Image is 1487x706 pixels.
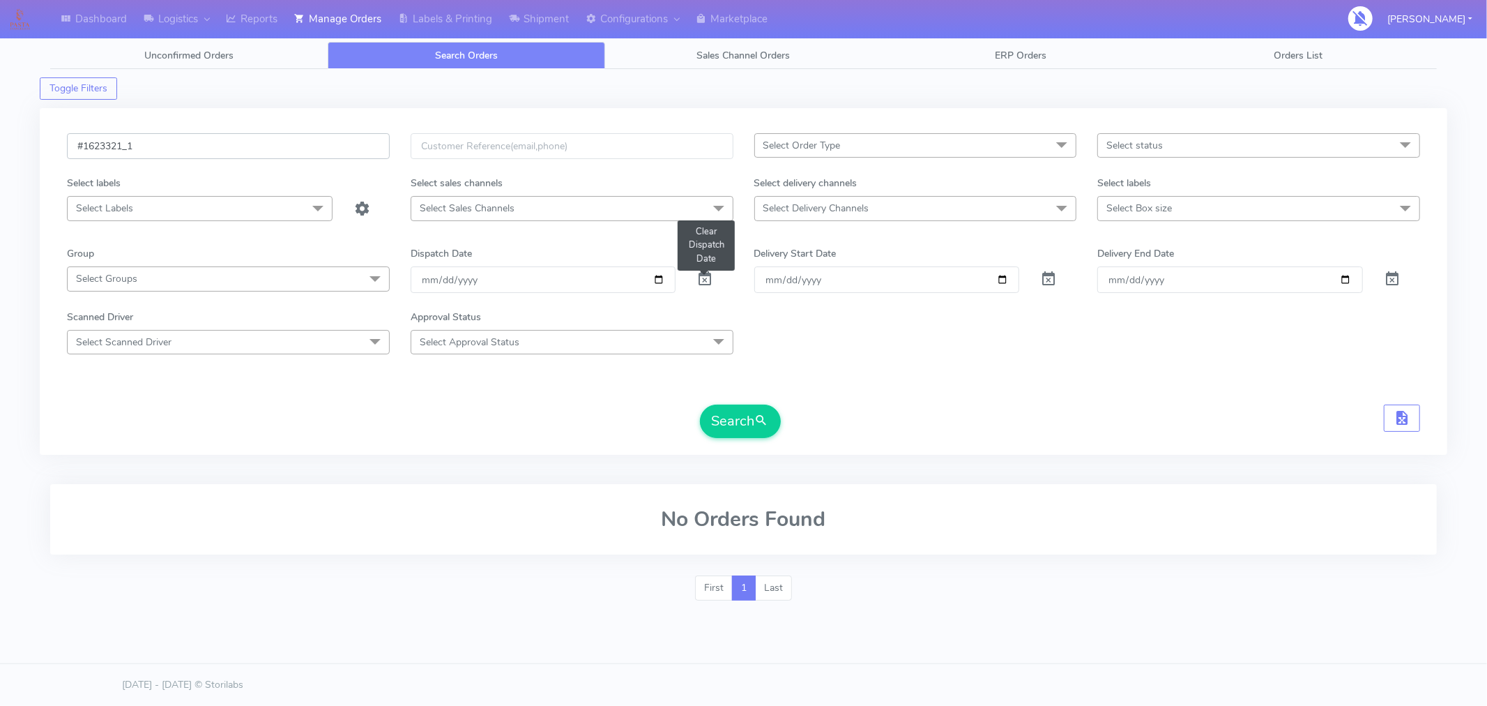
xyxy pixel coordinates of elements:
button: Search [700,405,781,438]
span: Select Scanned Driver [76,336,171,349]
span: Orders List [1274,49,1322,62]
span: Select status [1106,139,1163,152]
h2: No Orders Found [67,508,1420,531]
ul: Tabs [50,42,1437,69]
span: Select Groups [76,272,137,285]
span: Select Approval Status [420,336,519,349]
label: Select delivery channels [754,176,857,190]
label: Scanned Driver [67,310,133,324]
button: [PERSON_NAME] [1377,5,1483,33]
label: Delivery End Date [1097,246,1174,261]
span: Search Orders [435,49,498,62]
label: Select labels [1097,176,1151,190]
label: Select sales channels [411,176,503,190]
input: Order Id [67,133,390,159]
a: 1 [732,576,756,601]
span: ERP Orders [995,49,1046,62]
span: Select Sales Channels [420,202,514,215]
label: Select labels [67,176,121,190]
span: Select Order Type [763,139,841,152]
label: Approval Status [411,310,481,324]
span: Select Box size [1106,202,1172,215]
span: Unconfirmed Orders [144,49,234,62]
input: Customer Reference(email,phone) [411,133,733,159]
label: Delivery Start Date [754,246,837,261]
label: Dispatch Date [411,246,472,261]
span: Sales Channel Orders [696,49,790,62]
span: Select Delivery Channels [763,202,869,215]
label: Group [67,246,94,261]
span: Select Labels [76,202,133,215]
button: Toggle Filters [40,77,117,100]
